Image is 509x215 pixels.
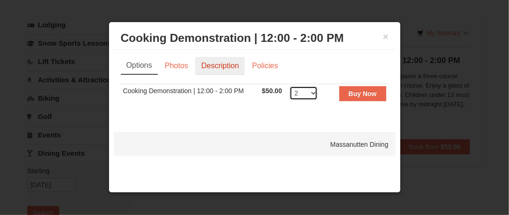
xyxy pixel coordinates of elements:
[383,32,389,41] button: ×
[159,57,195,75] a: Photos
[246,57,284,75] a: Policies
[121,84,260,107] td: Cooking Demonstration | 12:00 - 2:00 PM
[121,57,158,75] a: Options
[195,57,245,75] a: Description
[121,31,389,45] h3: Cooking Demonstration | 12:00 - 2:00 PM
[114,133,396,156] div: Massanutten Dining
[349,90,377,97] strong: Buy Now
[339,86,386,101] button: Buy Now
[262,87,282,95] span: $50.00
